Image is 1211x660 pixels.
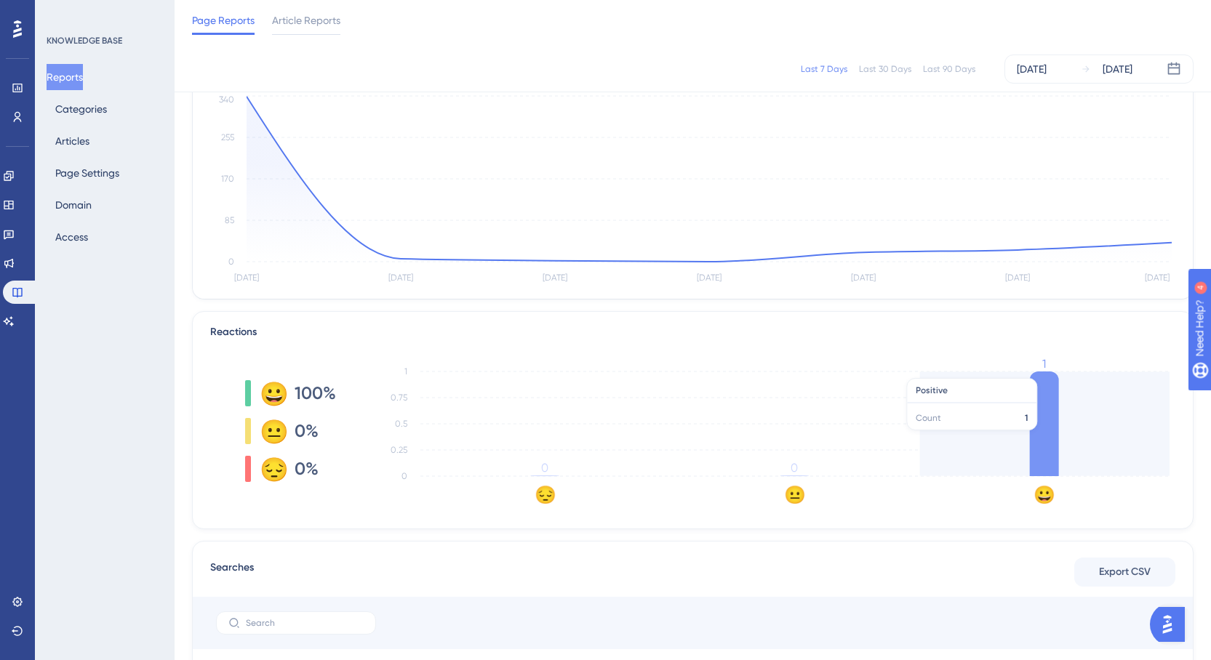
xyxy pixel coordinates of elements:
text: 😔 [535,484,556,505]
tspan: 255 [221,132,234,142]
div: KNOWLEDGE BASE [47,35,122,47]
tspan: [DATE] [1005,273,1030,283]
span: Article Reports [272,12,340,29]
tspan: 1 [1042,357,1046,371]
tspan: [DATE] [1145,273,1170,283]
tspan: 0 [401,471,407,481]
div: 😐 [260,419,283,443]
tspan: [DATE] [388,273,413,283]
div: Last 30 Days [859,63,911,75]
div: [DATE] [1017,60,1047,78]
tspan: 0 [791,461,798,475]
div: 4 [101,7,105,19]
button: Export CSV [1074,558,1175,587]
div: Last 90 Days [923,63,975,75]
span: Export CSV [1099,563,1151,581]
iframe: UserGuiding AI Assistant Launcher [1150,603,1194,646]
tspan: [DATE] [851,273,876,283]
tspan: 85 [225,215,234,225]
button: Categories [47,96,116,122]
tspan: 0 [228,257,234,267]
span: Searches [210,559,254,585]
div: 😔 [260,457,283,480]
tspan: [DATE] [697,273,722,283]
tspan: 340 [219,94,234,105]
text: 😀 [1034,484,1055,505]
div: Reactions [210,323,1175,341]
button: Access [47,224,97,250]
button: Articles [47,128,98,154]
tspan: [DATE] [543,273,567,283]
span: 0% [295,419,319,443]
tspan: 170 [221,174,234,184]
span: 100% [295,382,336,405]
text: 😐 [784,484,806,505]
input: Search [246,618,364,628]
tspan: 1 [404,366,407,377]
span: Page Reports [192,12,255,29]
button: Page Settings [47,160,128,186]
span: Need Help? [34,4,91,21]
tspan: 0 [541,461,548,475]
tspan: 0.5 [395,419,407,429]
button: Reports [47,64,83,90]
button: Domain [47,192,100,218]
div: Last 7 Days [801,63,847,75]
tspan: [DATE] [234,273,259,283]
tspan: 0.75 [391,393,407,403]
span: 0% [295,457,319,480]
div: 😀 [260,382,283,405]
div: [DATE] [1103,60,1132,78]
tspan: 0.25 [391,445,407,455]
